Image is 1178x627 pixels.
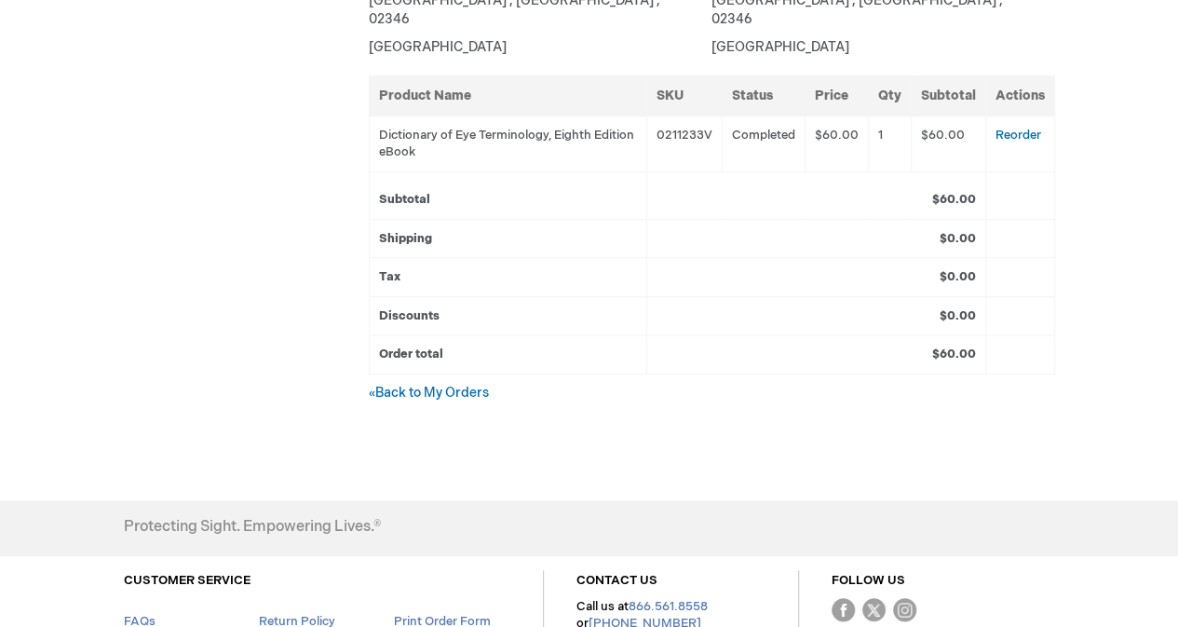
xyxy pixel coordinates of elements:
[832,573,905,588] a: FOLLOW US
[932,192,976,207] strong: $60.00
[868,116,911,171] td: 1
[379,269,400,284] strong: Tax
[932,347,976,361] strong: $60.00
[911,116,985,171] td: $60.00
[711,39,849,55] span: [GEOGRAPHIC_DATA]
[379,308,440,323] strong: Discounts
[646,116,722,171] td: 0211233V
[995,128,1041,143] a: Reorder
[893,598,916,621] img: instagram
[576,573,657,588] a: CONTACT US
[940,308,976,323] strong: $0.00
[124,519,381,536] h4: Protecting Sight. Empowering Lives.®
[629,599,708,614] a: 866.561.8558
[832,598,855,621] img: Facebook
[985,75,1054,116] th: Actions
[369,75,646,116] th: Product Name
[369,387,375,401] small: «
[805,116,868,171] td: $60.00
[379,347,443,361] strong: Order total
[868,75,911,116] th: Qty
[722,75,805,116] th: Status
[646,75,722,116] th: SKU
[940,231,976,246] strong: $0.00
[369,116,646,171] td: Dictionary of Eye Terminology, Eighth Edition eBook
[369,39,507,55] span: [GEOGRAPHIC_DATA]
[379,192,430,207] strong: Subtotal
[379,231,432,246] strong: Shipping
[911,75,985,116] th: Subtotal
[369,385,489,401] a: «Back to My Orders
[862,598,886,621] img: Twitter
[940,269,976,284] strong: $0.00
[722,116,805,171] td: Completed
[124,573,250,588] a: CUSTOMER SERVICE
[805,75,868,116] th: Price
